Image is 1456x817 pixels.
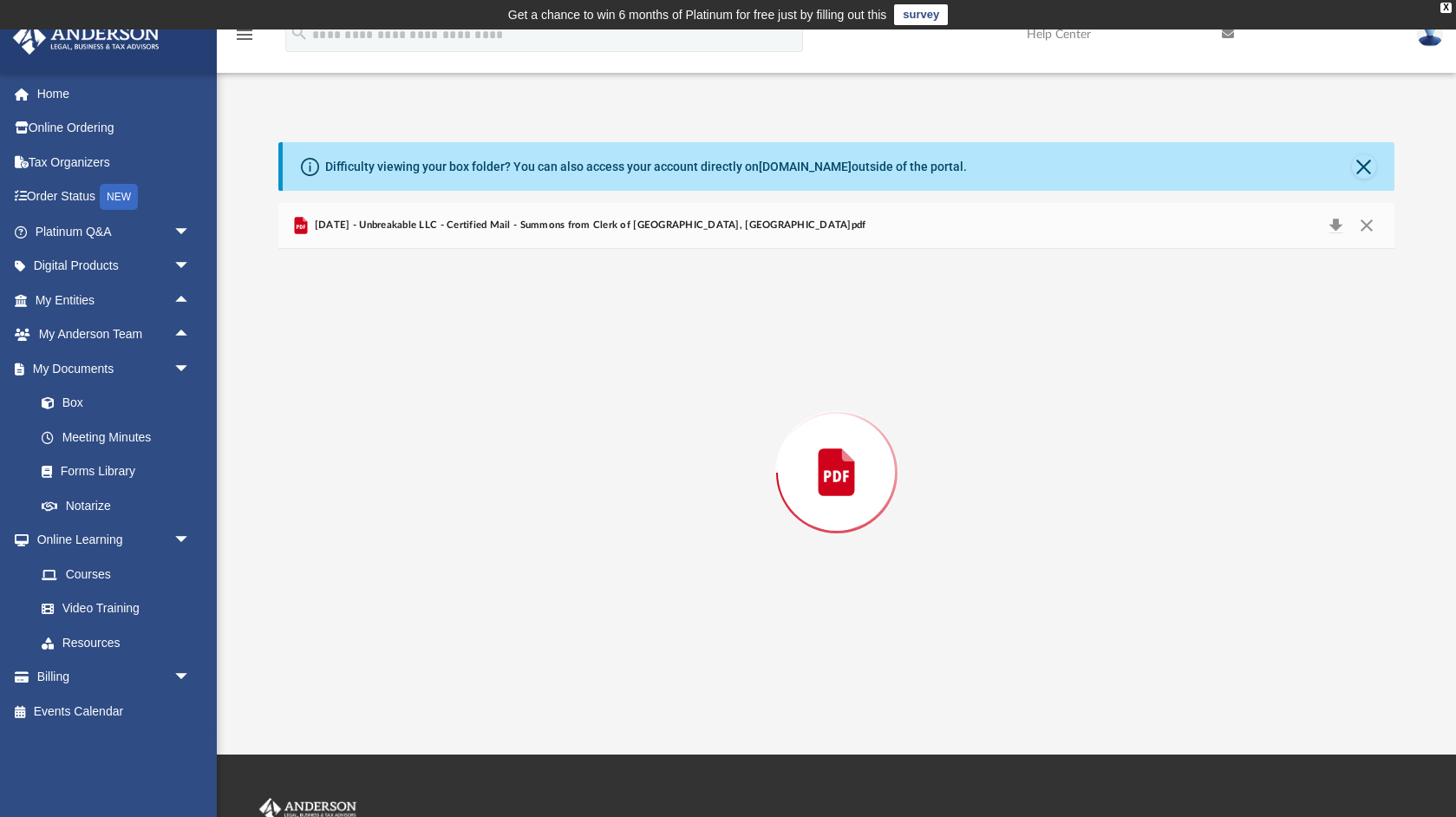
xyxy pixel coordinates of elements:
[24,386,199,421] a: Box
[24,625,208,660] a: Resources
[24,592,199,626] a: Video Training
[173,283,208,318] span: arrow_drop_up
[12,317,208,352] a: My Anderson Teamarrow_drop_up
[1352,154,1376,179] button: Close
[290,23,309,42] i: search
[24,557,208,592] a: Courses
[278,203,1394,696] div: Preview
[173,660,208,696] span: arrow_drop_down
[234,33,255,45] a: menu
[12,660,217,695] a: Billingarrow_drop_down
[173,249,208,284] span: arrow_drop_down
[12,111,217,146] a: Online Ordering
[8,21,165,55] img: Anderson Advisors Platinum Portal
[1440,3,1452,13] div: close
[12,249,217,284] a: Digital Productsarrow_drop_down
[234,24,255,45] i: menu
[100,184,138,210] div: NEW
[12,283,217,317] a: My Entitiesarrow_drop_up
[12,145,217,180] a: Tax Organizers
[173,351,208,387] span: arrow_drop_down
[173,523,208,559] span: arrow_drop_down
[12,180,217,215] a: Order StatusNEW
[24,488,208,523] a: Notarize
[12,694,217,729] a: Events Calendar
[1321,213,1352,238] button: Download
[173,214,208,250] span: arrow_drop_down
[894,4,948,25] a: survey
[759,160,852,173] a: [DOMAIN_NAME]
[508,4,887,25] div: Get a chance to win 6 months of Platinum for free just by filling out this
[1417,22,1443,47] img: User Pic
[24,454,199,489] a: Forms Library
[325,158,967,176] div: Difficulty viewing your box folder? You can also access your account directly on outside of the p...
[1351,213,1382,238] button: Close
[173,317,208,353] span: arrow_drop_up
[311,218,866,233] span: [DATE] - Unbreakable LLC - Certified Mail - Summons from Clerk of [GEOGRAPHIC_DATA], [GEOGRAPHIC_...
[12,351,208,386] a: My Documentsarrow_drop_down
[24,420,208,454] a: Meeting Minutes
[12,76,217,111] a: Home
[12,214,217,249] a: Platinum Q&Aarrow_drop_down
[12,523,208,558] a: Online Learningarrow_drop_down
